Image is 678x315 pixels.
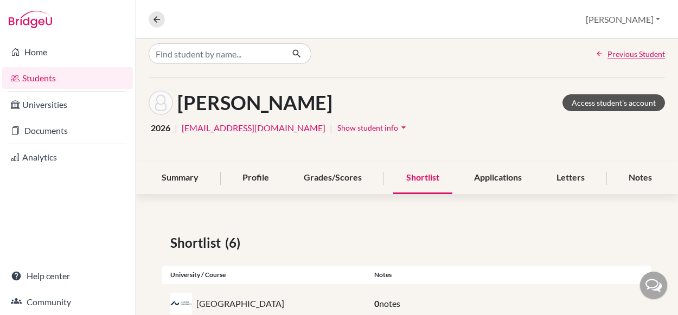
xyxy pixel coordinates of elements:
[170,233,225,253] span: Shortlist
[330,121,332,134] span: |
[461,162,535,194] div: Applications
[177,91,332,114] h1: [PERSON_NAME]
[607,48,665,60] span: Previous Student
[225,233,245,253] span: (6)
[175,121,177,134] span: |
[2,146,133,168] a: Analytics
[374,298,379,308] span: 0
[337,119,410,136] button: Show student infoarrow_drop_down
[2,94,133,115] a: Universities
[2,291,133,313] a: Community
[229,162,282,194] div: Profile
[149,43,283,64] input: Find student by name...
[2,265,133,287] a: Help center
[366,270,651,280] div: Notes
[182,121,325,134] a: [EMAIL_ADDRESS][DOMAIN_NAME]
[149,91,173,115] img: József Murvai's avatar
[162,270,366,280] div: University / Course
[581,9,665,30] button: [PERSON_NAME]
[196,297,284,310] p: [GEOGRAPHIC_DATA]
[562,94,665,111] a: Access student's account
[393,162,452,194] div: Shortlist
[596,48,665,60] a: Previous Student
[2,41,133,63] a: Home
[543,162,598,194] div: Letters
[149,162,212,194] div: Summary
[2,67,133,89] a: Students
[170,293,192,314] img: dk_au_tq0ze9vt.jpeg
[2,120,133,142] a: Documents
[151,121,170,134] span: 2026
[9,11,52,28] img: Bridge-U
[337,123,398,132] span: Show student info
[379,298,400,308] span: notes
[398,122,409,133] i: arrow_drop_down
[291,162,375,194] div: Grades/Scores
[616,162,665,194] div: Notes
[23,8,46,17] span: Help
